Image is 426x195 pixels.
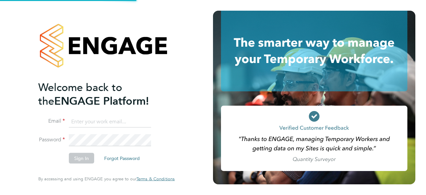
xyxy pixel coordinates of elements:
span: By accessing and using ENGAGE you agree to our [38,176,175,182]
label: Password [38,136,65,143]
label: Email [38,118,65,125]
button: Sign In [69,153,94,164]
a: Terms & Conditions [136,176,175,182]
span: Welcome back to the [38,81,122,107]
input: Enter your work email... [69,116,151,128]
button: Forgot Password [99,153,145,164]
h2: ENGAGE Platform! [38,80,168,108]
